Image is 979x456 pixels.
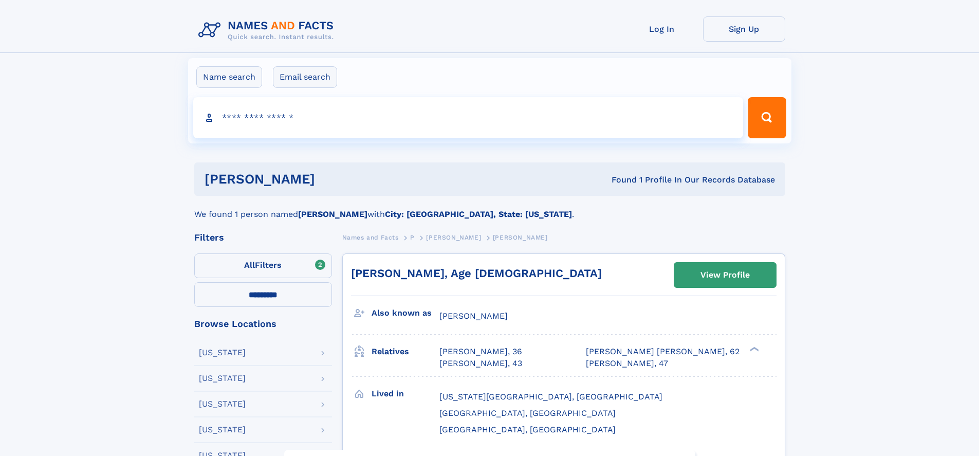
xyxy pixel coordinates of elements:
[426,231,481,244] a: [PERSON_NAME]
[199,426,246,434] div: [US_STATE]
[372,385,439,403] h3: Lived in
[439,392,662,402] span: [US_STATE][GEOGRAPHIC_DATA], [GEOGRAPHIC_DATA]
[194,233,332,242] div: Filters
[194,16,342,44] img: Logo Names and Facts
[199,400,246,408] div: [US_STATE]
[586,346,740,357] a: [PERSON_NAME] [PERSON_NAME], 62
[493,234,548,241] span: [PERSON_NAME]
[463,174,775,186] div: Found 1 Profile In Our Records Database
[196,66,262,88] label: Name search
[439,358,522,369] a: [PERSON_NAME], 43
[439,346,522,357] a: [PERSON_NAME], 36
[194,196,785,221] div: We found 1 person named with .
[298,209,367,219] b: [PERSON_NAME]
[621,16,703,42] a: Log In
[193,97,744,138] input: search input
[703,16,785,42] a: Sign Up
[439,408,616,418] span: [GEOGRAPHIC_DATA], [GEOGRAPHIC_DATA]
[194,319,332,329] div: Browse Locations
[439,311,508,321] span: [PERSON_NAME]
[748,97,786,138] button: Search Button
[194,253,332,278] label: Filters
[426,234,481,241] span: [PERSON_NAME]
[747,346,760,353] div: ❯
[351,267,602,280] a: [PERSON_NAME], Age [DEMOGRAPHIC_DATA]
[199,349,246,357] div: [US_STATE]
[385,209,572,219] b: City: [GEOGRAPHIC_DATA], State: [US_STATE]
[586,358,668,369] a: [PERSON_NAME], 47
[273,66,337,88] label: Email search
[700,263,750,287] div: View Profile
[244,260,255,270] span: All
[410,234,415,241] span: P
[342,231,399,244] a: Names and Facts
[199,374,246,382] div: [US_STATE]
[674,263,776,287] a: View Profile
[372,343,439,360] h3: Relatives
[439,425,616,434] span: [GEOGRAPHIC_DATA], [GEOGRAPHIC_DATA]
[205,173,464,186] h1: [PERSON_NAME]
[372,304,439,322] h3: Also known as
[410,231,415,244] a: P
